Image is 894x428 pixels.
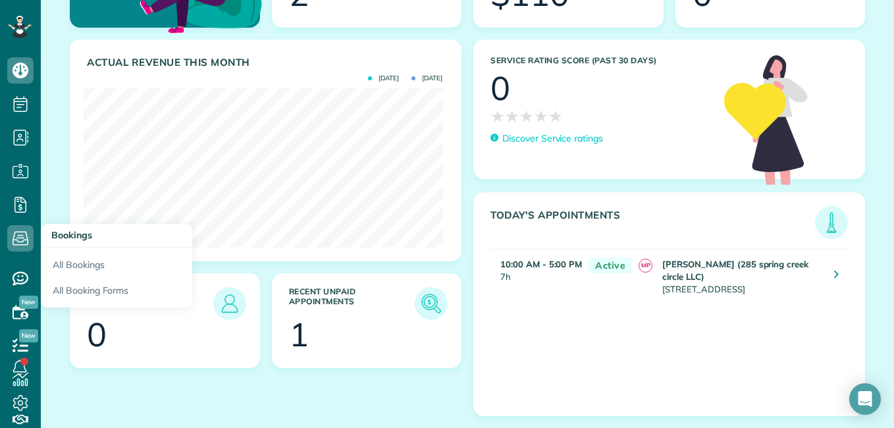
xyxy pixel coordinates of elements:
span: ★ [490,105,505,128]
span: ★ [519,105,534,128]
h3: Service Rating score (past 30 days) [490,56,711,65]
span: New [19,329,38,342]
span: MP [639,259,652,273]
img: icon_todays_appointments-901f7ab196bb0bea1936b74009e4eb5ffbc2d2711fa7634e0d609ed5ef32b18b.png [818,209,845,236]
td: 7h [490,249,582,302]
span: Active [589,257,632,274]
img: icon_unpaid_appointments-47b8ce3997adf2238b356f14209ab4cced10bd1f174958f3ca8f1d0dd7fffeee.png [418,290,444,317]
a: All Booking Forms [41,278,192,308]
strong: [PERSON_NAME] (285 spring creek circle LLC) [662,259,808,282]
span: [DATE] [411,75,442,82]
span: New [19,296,38,309]
h3: Recent unpaid appointments [289,287,415,320]
span: ★ [505,105,519,128]
strong: 10:00 AM - 5:00 PM [500,259,582,269]
div: 0 [87,318,107,351]
a: All Bookings [41,248,192,278]
p: Discover Service ratings [502,132,603,146]
span: [DATE] [368,75,399,82]
h3: Actual Revenue this month [87,57,448,68]
div: Open Intercom Messenger [849,383,881,415]
div: 1 [289,318,309,351]
img: icon_leads-1bed01f49abd5b7fead27621c3d59655bb73ed531f8eeb49469d10e621d6b896.png [217,290,243,317]
span: ★ [534,105,548,128]
td: [STREET_ADDRESS] [659,249,824,302]
span: Bookings [51,229,92,241]
span: ★ [548,105,563,128]
a: Discover Service ratings [490,132,603,146]
h3: Today's Appointments [490,209,815,239]
div: 0 [490,72,510,105]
